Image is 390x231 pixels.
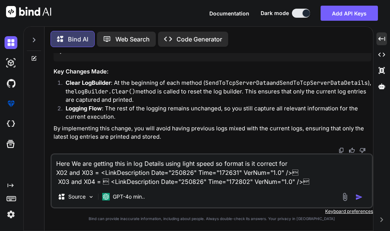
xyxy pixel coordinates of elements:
li: : The rest of the logging remains unchanged, so you still capture all relevant information for th... [60,104,372,121]
img: like [349,147,355,153]
textarea: Here We are getting this in log Details using light speed so format is it correct for X02 and X03... [52,155,372,186]
code: SendToTcpServerDataDetails [279,79,368,87]
code: SendToTcpServerData [205,79,270,87]
img: copy [338,147,344,153]
img: darkAi-studio [5,57,17,69]
p: Web Search [115,35,150,44]
p: Bind can provide inaccurate information, including about people. Always double-check its answers.... [51,216,373,222]
span: Documentation [209,10,249,17]
h3: Key Changes Made: [54,67,372,76]
strong: Logging Flow [66,105,102,112]
img: Pick Models [88,194,94,200]
p: Keyboard preferences [51,208,373,214]
img: GPT-4o mini [102,193,110,200]
img: Bind AI [6,6,51,17]
p: Source [68,193,86,200]
img: cloudideIcon [5,118,17,130]
button: Add API Keys [321,6,378,21]
p: Bind AI [68,35,88,44]
code: logBuilder.Clear() [74,88,135,95]
img: icon [355,193,363,201]
img: darkChat [5,36,17,49]
img: dislike [359,147,365,153]
button: Documentation [209,9,249,17]
strong: Clear LogBuilder [66,79,111,86]
img: attachment [341,193,349,201]
p: GPT-4o min.. [113,193,145,200]
p: Code Generator [177,35,222,44]
li: : At the beginning of each method ( and ), the method is called to reset the log builder. This en... [60,79,372,104]
img: githubDark [5,77,17,90]
img: settings [5,208,17,221]
span: Dark mode [261,9,289,17]
p: By implementing this change, you will avoid having previous logs mixed with the current logs, ens... [54,124,372,141]
img: premium [5,97,17,110]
